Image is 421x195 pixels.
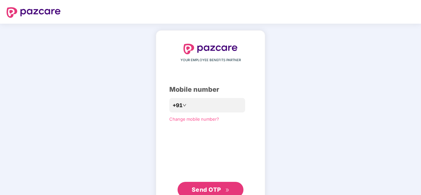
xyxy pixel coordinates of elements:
span: down [182,103,186,107]
img: logo [7,7,61,18]
a: Change mobile number? [169,116,219,122]
span: double-right [225,188,230,192]
span: +91 [173,101,182,110]
span: Send OTP [192,186,221,193]
div: Mobile number [169,85,252,95]
span: YOUR EMPLOYEE BENEFITS PARTNER [181,58,241,63]
img: logo [183,44,238,54]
